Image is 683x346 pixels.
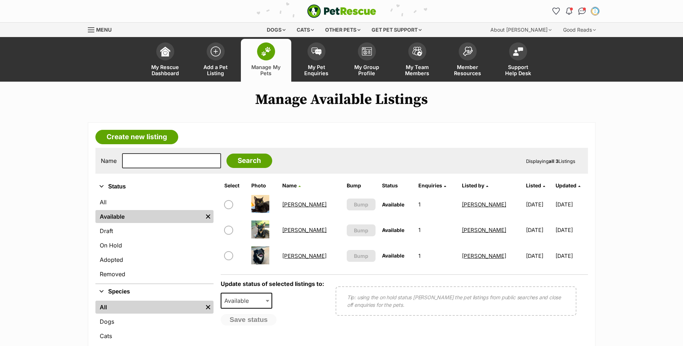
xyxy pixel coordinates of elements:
[367,23,427,37] div: Get pet support
[344,180,379,191] th: Bump
[307,4,376,18] img: logo-e224e6f780fb5917bec1dbf3a21bbac754714ae5b6737aabdf751b685950b380.svg
[95,315,214,328] a: Dogs
[558,23,601,37] div: Good Reads
[221,314,277,325] button: Save status
[221,280,324,287] label: Update status of selected listings to:
[551,5,601,17] ul: Account quick links
[578,8,586,15] img: chat-41dd97257d64d25036548639549fe6c8038ab92f7586957e7f3b1b290dea8141.svg
[347,250,376,262] button: Bump
[160,46,170,56] img: dashboard-icon-eb2f2d2d3e046f16d808141f083e7271f6b2e854fb5c12c21221c1fb7104beca.svg
[592,8,599,15] img: Tara Mercer profile pic
[523,243,555,268] td: [DATE]
[221,293,273,309] span: Available
[392,39,442,82] a: My Team Members
[95,182,214,191] button: Status
[241,39,291,82] a: Manage My Pets
[261,47,271,56] img: manage-my-pets-icon-02211641906a0b7f246fdf0571729dbe1e7629f14944591b6c1af311fb30b64b.svg
[95,287,214,296] button: Species
[291,39,342,82] a: My Pet Enquiries
[320,23,365,37] div: Other pets
[523,192,555,217] td: [DATE]
[523,218,555,242] td: [DATE]
[342,39,392,82] a: My Group Profile
[282,201,327,208] a: [PERSON_NAME]
[566,8,572,15] img: notifications-46538b983faf8c2785f20acdc204bb7945ddae34d4c08c2a6579f10ce5e182be.svg
[382,252,404,259] span: Available
[211,46,221,56] img: add-pet-listing-icon-0afa8454b4691262ce3f59096e99ab1cd57d4a30225e0717b998d2c9b9846f56.svg
[282,182,301,188] a: Name
[362,47,372,56] img: group-profile-icon-3fa3cf56718a62981997c0bc7e787c4b2cf8bcc04b72c1350f741eb67cf2f40e.svg
[351,64,383,76] span: My Group Profile
[101,158,117,164] label: Name
[95,224,214,237] a: Draft
[382,201,404,208] span: Available
[347,199,376,210] button: Bump
[221,180,248,191] th: Select
[415,243,458,268] td: 1
[462,182,488,188] a: Listed by
[549,158,558,164] strong: all 3
[96,27,112,33] span: Menu
[95,194,214,283] div: Status
[462,201,506,208] a: [PERSON_NAME]
[95,196,214,209] a: All
[95,329,214,342] a: Cats
[485,23,557,37] div: About [PERSON_NAME]
[462,227,506,233] a: [PERSON_NAME]
[502,64,534,76] span: Support Help Desk
[462,252,506,259] a: [PERSON_NAME]
[354,252,368,260] span: Bump
[418,182,442,188] span: translation missing: en.admin.listings.index.attributes.enquiries
[556,243,587,268] td: [DATE]
[149,64,181,76] span: My Rescue Dashboard
[442,39,493,82] a: Member Resources
[262,23,291,37] div: Dogs
[526,182,541,188] span: Listed
[190,39,241,82] a: Add a Pet Listing
[226,154,272,168] input: Search
[412,47,422,56] img: team-members-icon-5396bd8760b3fe7c0b43da4ab00e1e3bb1a5d9ba89233759b79545d2d3fc5d0d.svg
[248,180,279,191] th: Photo
[556,192,587,217] td: [DATE]
[589,5,601,17] button: My account
[379,180,415,191] th: Status
[382,227,404,233] span: Available
[415,218,458,242] td: 1
[95,130,178,144] a: Create new listing
[282,182,297,188] span: Name
[95,301,203,314] a: All
[300,64,333,76] span: My Pet Enquiries
[282,227,327,233] a: [PERSON_NAME]
[493,39,543,82] a: Support Help Desk
[95,210,203,223] a: Available
[526,182,545,188] a: Listed
[563,5,575,17] button: Notifications
[513,47,523,56] img: help-desk-icon-fdf02630f3aa405de69fd3d07c3f3aa587a6932b1a1747fa1d2bba05be0121f9.svg
[311,47,322,55] img: pet-enquiries-icon-7e3ad2cf08bfb03b45e93fb7055b45f3efa6380592205ae92323e6603595dc1f.svg
[463,46,473,56] img: member-resources-icon-8e73f808a243e03378d46382f2149f9095a855e16c252ad45f914b54edf8863c.svg
[250,64,282,76] span: Manage My Pets
[451,64,484,76] span: Member Resources
[354,201,368,208] span: Bump
[576,5,588,17] a: Conversations
[556,182,576,188] span: Updated
[199,64,232,76] span: Add a Pet Listing
[95,239,214,252] a: On Hold
[556,218,587,242] td: [DATE]
[526,158,575,164] span: Displaying Listings
[292,23,319,37] div: Cats
[282,252,327,259] a: [PERSON_NAME]
[88,23,117,36] a: Menu
[347,224,376,236] button: Bump
[418,182,446,188] a: Enquiries
[415,192,458,217] td: 1
[95,268,214,281] a: Removed
[551,5,562,17] a: Favourites
[140,39,190,82] a: My Rescue Dashboard
[347,293,565,309] p: Tip: using the on hold status [PERSON_NAME] the pet listings from public searches and close off e...
[462,182,484,188] span: Listed by
[556,182,580,188] a: Updated
[203,301,214,314] a: Remove filter
[307,4,376,18] a: PetRescue
[354,227,368,234] span: Bump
